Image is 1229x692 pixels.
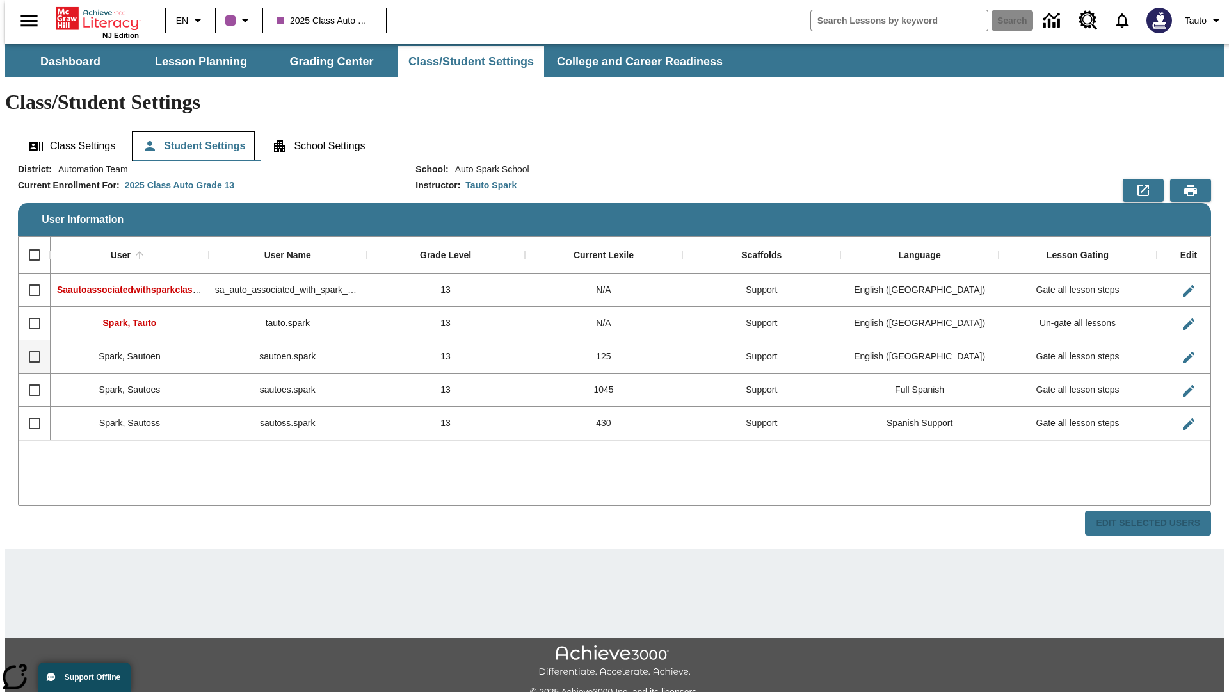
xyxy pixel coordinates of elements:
[367,374,525,407] div: 13
[1180,250,1197,261] div: Edit
[262,131,375,161] button: School Settings
[1176,411,1201,437] button: Edit User
[840,374,999,407] div: Full Spanish
[682,340,840,374] div: Support
[1139,4,1180,37] button: Select a new avatar
[420,250,471,261] div: Grade Level
[682,307,840,340] div: Support
[1071,3,1105,38] a: Resource Center, Will open in new tab
[398,46,544,77] button: Class/Student Settings
[525,407,683,440] div: 430
[56,4,139,39] div: Home
[1170,179,1211,202] button: Print Preview
[1176,345,1201,370] button: Edit User
[525,307,683,340] div: N/A
[525,374,683,407] div: 1045
[367,340,525,374] div: 13
[999,374,1157,407] div: Gate all lesson steps
[1180,9,1229,32] button: Profile/Settings
[18,131,125,161] button: Class Settings
[999,407,1157,440] div: Gate all lesson steps
[1176,378,1201,404] button: Edit User
[132,131,255,161] button: Student Settings
[52,163,128,176] span: Automation Team
[574,250,634,261] div: Current Lexile
[999,307,1157,340] div: Un-gate all lessons
[38,663,131,692] button: Support Offline
[1176,311,1201,337] button: Edit User
[99,384,161,395] span: Spark, Sautoes
[209,340,367,374] div: sautoen.spark
[899,250,941,261] div: Language
[525,274,683,307] div: N/A
[103,318,157,328] span: Spark, Tauto
[18,180,120,191] h2: Current Enrollment For :
[1036,3,1071,38] a: Data Center
[367,407,525,440] div: 13
[5,44,1224,77] div: SubNavbar
[840,340,999,374] div: English (US)
[449,163,529,176] span: Auto Spark School
[209,374,367,407] div: sautoes.spark
[840,407,999,440] div: Spanish Support
[1123,179,1164,202] button: Export to CSV
[125,179,234,192] div: 2025 Class Auto Grade 13
[999,340,1157,374] div: Gate all lesson steps
[465,179,517,192] div: Tauto Spark
[42,214,124,226] span: User Information
[840,274,999,307] div: English (US)
[682,274,840,307] div: Support
[18,164,52,175] h2: District :
[682,407,840,440] div: Support
[102,31,139,39] span: NJ Edition
[220,9,258,32] button: Class color is purple. Change class color
[209,407,367,440] div: sautoss.spark
[415,164,448,175] h2: School :
[5,46,734,77] div: SubNavbar
[137,46,265,77] button: Lesson Planning
[10,2,48,40] button: Open side menu
[57,284,343,295] span: Saautoassociatedwithsparkclass, Saautoassociatedwithsparkclass
[1047,250,1109,261] div: Lesson Gating
[741,250,782,261] div: Scaffolds
[18,131,1211,161] div: Class/Student Settings
[170,9,211,32] button: Language: EN, Select a language
[1185,14,1207,28] span: Tauto
[209,274,367,307] div: sa_auto_associated_with_spark_classes
[1105,4,1139,37] a: Notifications
[538,645,691,678] img: Achieve3000 Differentiate Accelerate Achieve
[264,250,311,261] div: User Name
[415,180,460,191] h2: Instructor :
[840,307,999,340] div: English (US)
[65,673,120,682] span: Support Offline
[268,46,396,77] button: Grading Center
[18,163,1211,536] div: User Information
[682,374,840,407] div: Support
[277,14,372,28] span: 2025 Class Auto Grade 13
[111,250,131,261] div: User
[99,418,160,428] span: Spark, Sautoss
[176,14,188,28] span: EN
[209,307,367,340] div: tauto.spark
[6,46,134,77] button: Dashboard
[1146,8,1172,33] img: Avatar
[811,10,988,31] input: search field
[99,351,161,361] span: Spark, Sautoen
[999,274,1157,307] div: Gate all lesson steps
[367,274,525,307] div: 13
[1176,278,1201,304] button: Edit User
[5,90,1224,114] h1: Class/Student Settings
[525,340,683,374] div: 125
[367,307,525,340] div: 13
[547,46,733,77] button: College and Career Readiness
[56,6,139,31] a: Home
